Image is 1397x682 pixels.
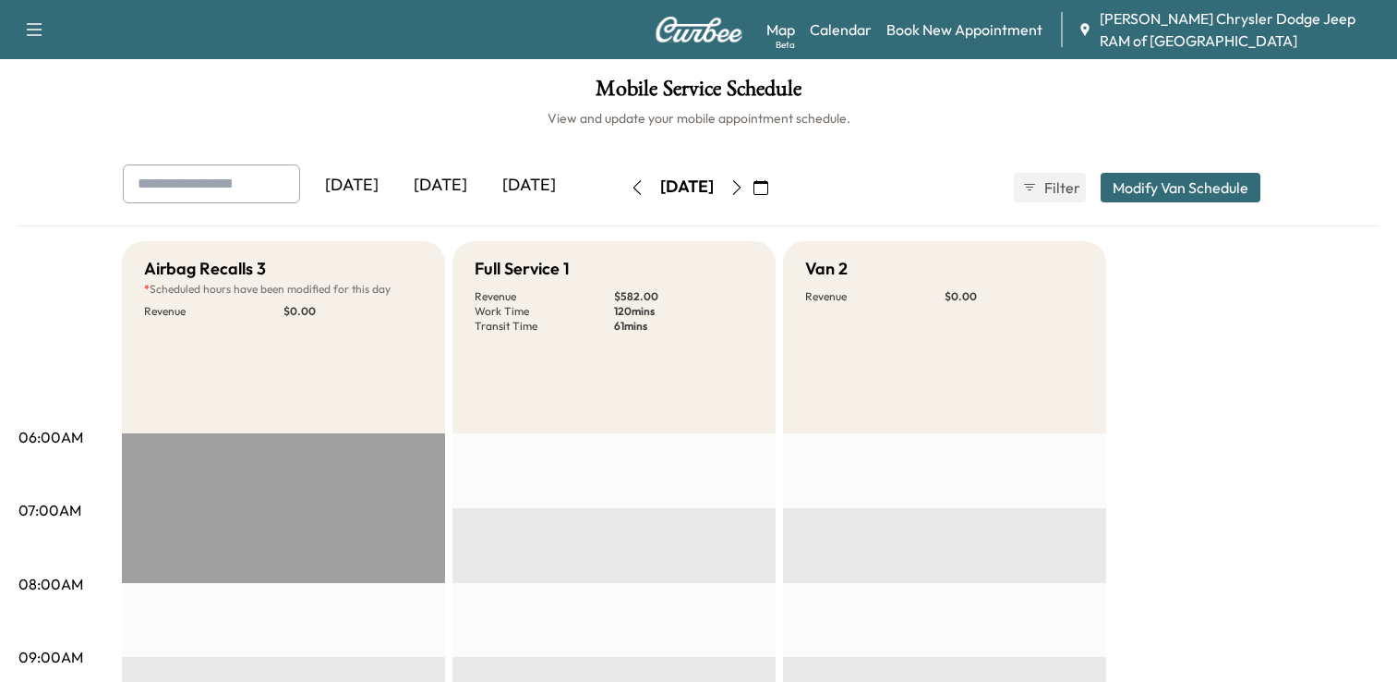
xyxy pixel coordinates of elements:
div: Beta [776,38,795,52]
div: [DATE] [396,164,485,207]
span: [PERSON_NAME] Chrysler Dodge Jeep RAM of [GEOGRAPHIC_DATA] [1100,7,1382,52]
p: $ 0.00 [283,304,423,319]
p: 07:00AM [18,499,81,521]
p: Scheduled hours have been modified for this day [144,282,423,297]
p: Revenue [805,289,945,304]
h5: Airbag Recalls 3 [144,256,266,282]
h6: View and update your mobile appointment schedule. [18,109,1379,128]
p: $ 0.00 [945,289,1084,304]
div: [DATE] [307,164,396,207]
a: Calendar [810,18,872,41]
div: [DATE] [660,176,714,199]
h5: Van 2 [805,256,848,282]
p: Revenue [475,289,614,304]
p: 08:00AM [18,573,83,595]
p: Revenue [144,304,283,319]
button: Modify Van Schedule [1101,173,1260,202]
p: 06:00AM [18,426,83,448]
p: Transit Time [475,319,614,334]
p: $ 582.00 [614,289,753,304]
p: 09:00AM [18,646,83,668]
img: Curbee Logo [655,17,743,43]
p: 61 mins [614,319,753,334]
div: [DATE] [485,164,573,207]
h1: Mobile Service Schedule [18,78,1379,109]
h5: Full Service 1 [475,256,570,282]
p: Work Time [475,304,614,319]
span: Filter [1044,177,1078,199]
p: 120 mins [614,304,753,319]
a: MapBeta [766,18,795,41]
button: Filter [1014,173,1086,202]
a: Book New Appointment [886,18,1042,41]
